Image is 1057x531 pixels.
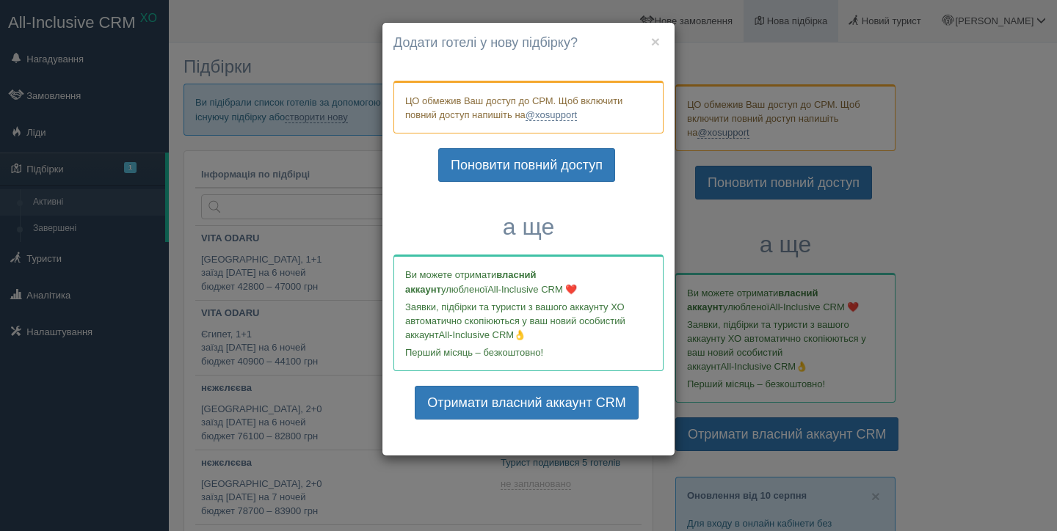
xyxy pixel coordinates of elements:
b: власний аккаунт [405,269,537,294]
div: ЦО обмежив Ваш доступ до СРМ. Щоб включити повний доступ напишіть на [393,81,664,133]
p: Ви можете отримати улюбленої [405,268,652,296]
button: × [651,34,660,49]
span: All-Inclusive CRM ❤️ [487,284,577,295]
a: Поновити повний доступ [438,148,615,182]
p: Перший місяць – безкоштовно! [405,345,652,359]
a: Отримати власний аккаунт CRM [415,386,638,420]
a: @xosupport [526,109,577,121]
span: All-Inclusive CRM👌 [439,329,526,340]
h4: Додати готелі у нову підбірку? [393,34,664,53]
h3: а ще [393,214,664,240]
p: Заявки, підбірки та туристи з вашого аккаунту ХО автоматично скопіюються у ваш новий особистий ак... [405,300,652,342]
